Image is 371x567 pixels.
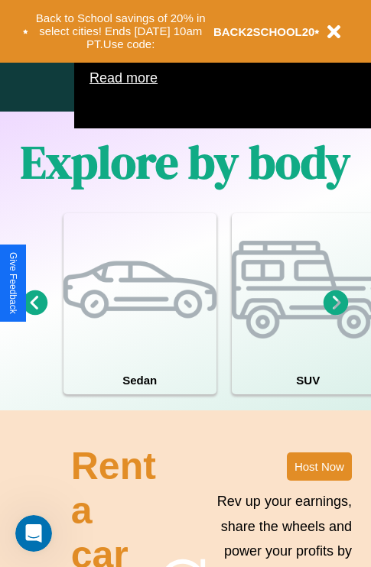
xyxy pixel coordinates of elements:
div: Give Feedback [8,252,18,314]
h4: Sedan [63,366,216,394]
button: Back to School savings of 20% in select cities! Ends [DATE] 10am PT.Use code: [28,8,213,55]
button: Host Now [287,452,352,481]
b: BACK2SCHOOL20 [213,25,315,38]
iframe: Intercom live chat [15,515,52,552]
h1: Explore by body [21,131,350,193]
